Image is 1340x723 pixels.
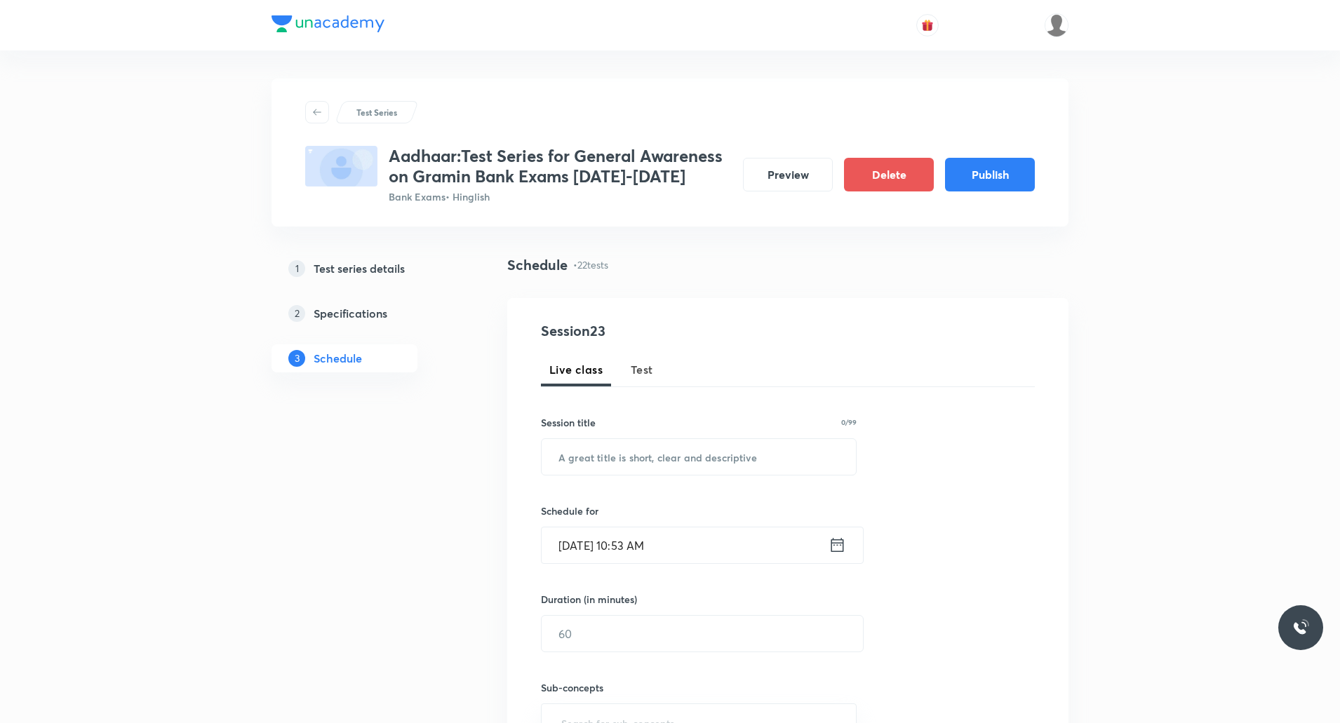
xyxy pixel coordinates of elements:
h6: Schedule for [541,504,857,518]
p: 3 [288,350,305,367]
button: avatar [916,14,939,36]
h3: Aadhaar:Test Series for General Awareness on Gramin Bank Exams [DATE]-[DATE] [389,146,732,187]
button: Preview [743,158,833,191]
p: 0/99 [841,419,857,426]
h6: Sub-concepts [541,680,857,695]
p: Bank Exams • Hinglish [389,189,732,204]
p: 1 [288,260,305,277]
input: A great title is short, clear and descriptive [542,439,856,475]
button: Publish [945,158,1035,191]
h4: Schedule [507,255,568,276]
button: Delete [844,158,934,191]
input: 60 [542,616,863,651]
h6: Duration (in minutes) [541,592,637,607]
h5: Schedule [314,350,362,367]
h5: Test series details [314,260,405,277]
span: Test [631,361,653,378]
h5: Specifications [314,305,387,322]
a: 1Test series details [272,255,462,283]
img: ttu [1292,619,1309,636]
img: Piyush Mishra [1045,13,1068,37]
span: Live class [549,361,603,378]
img: fallback-thumbnail.png [305,146,377,187]
img: Company Logo [272,15,384,32]
h6: Session title [541,415,596,430]
a: Company Logo [272,15,384,36]
a: 2Specifications [272,299,462,327]
p: Test Series [356,106,397,119]
p: • 22 tests [573,257,608,272]
p: 2 [288,305,305,322]
h4: Session 23 [541,320,797,342]
img: avatar [921,19,934,32]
